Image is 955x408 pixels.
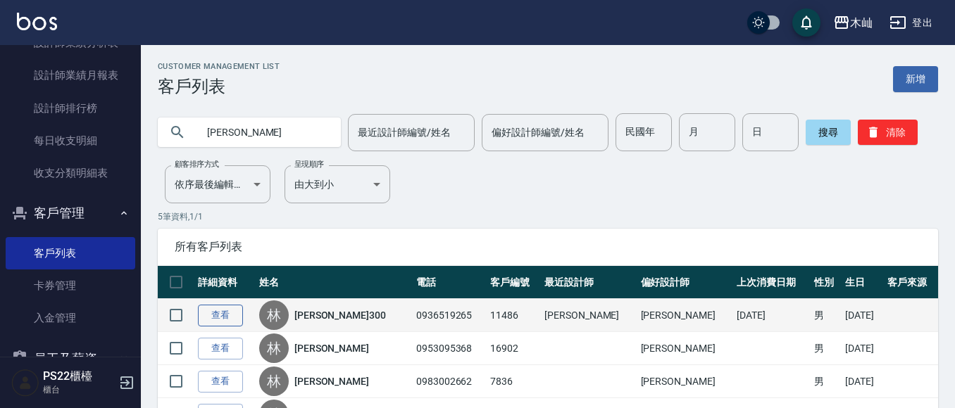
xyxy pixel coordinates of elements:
[733,299,811,332] td: [DATE]
[198,338,243,359] a: 查看
[637,266,733,299] th: 偏好設計師
[294,341,369,355] a: [PERSON_NAME]
[175,240,921,254] span: 所有客戶列表
[175,159,219,170] label: 顧客排序方式
[259,366,289,396] div: 林
[158,77,280,96] h3: 客戶列表
[198,305,243,326] a: 查看
[285,165,390,203] div: 由大到小
[194,266,256,299] th: 詳細資料
[884,266,938,299] th: 客戶來源
[6,302,135,334] a: 入金管理
[487,266,541,299] th: 客戶編號
[792,8,820,37] button: save
[294,159,324,170] label: 呈現順序
[637,299,733,332] td: [PERSON_NAME]
[541,266,637,299] th: 最近設計師
[6,195,135,231] button: 客戶管理
[487,332,541,365] td: 16902
[6,340,135,377] button: 員工及薪資
[413,332,487,365] td: 0953095368
[6,269,135,302] a: 卡券管理
[43,383,115,396] p: 櫃台
[637,332,733,365] td: [PERSON_NAME]
[158,62,280,71] h2: Customer Management List
[11,369,39,397] img: Person
[256,266,413,299] th: 姓名
[858,120,918,145] button: 清除
[294,374,369,388] a: [PERSON_NAME]
[6,237,135,269] a: 客戶列表
[733,266,811,299] th: 上次消費日期
[842,299,883,332] td: [DATE]
[884,10,938,36] button: 登出
[43,369,115,383] h5: PS22櫃檯
[198,371,243,393] a: 查看
[487,365,541,398] td: 7836
[811,266,842,299] th: 性別
[413,365,487,398] td: 0983002662
[158,210,938,223] p: 5 筆資料, 1 / 1
[828,8,878,37] button: 木屾
[6,59,135,91] a: 設計師業績月報表
[811,332,842,365] td: 男
[842,332,883,365] td: [DATE]
[294,308,386,322] a: [PERSON_NAME]300
[842,365,883,398] td: [DATE]
[413,299,487,332] td: 0936519265
[197,113,330,151] input: 搜尋關鍵字
[637,365,733,398] td: [PERSON_NAME]
[487,299,541,332] td: 11486
[842,266,883,299] th: 生日
[806,120,851,145] button: 搜尋
[541,299,637,332] td: [PERSON_NAME]
[165,165,270,203] div: 依序最後編輯時間
[6,125,135,157] a: 每日收支明細
[6,92,135,125] a: 設計師排行榜
[850,14,873,32] div: 木屾
[259,333,289,363] div: 林
[259,300,289,330] div: 林
[893,66,938,92] a: 新增
[17,13,57,30] img: Logo
[811,365,842,398] td: 男
[413,266,487,299] th: 電話
[811,299,842,332] td: 男
[6,157,135,189] a: 收支分類明細表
